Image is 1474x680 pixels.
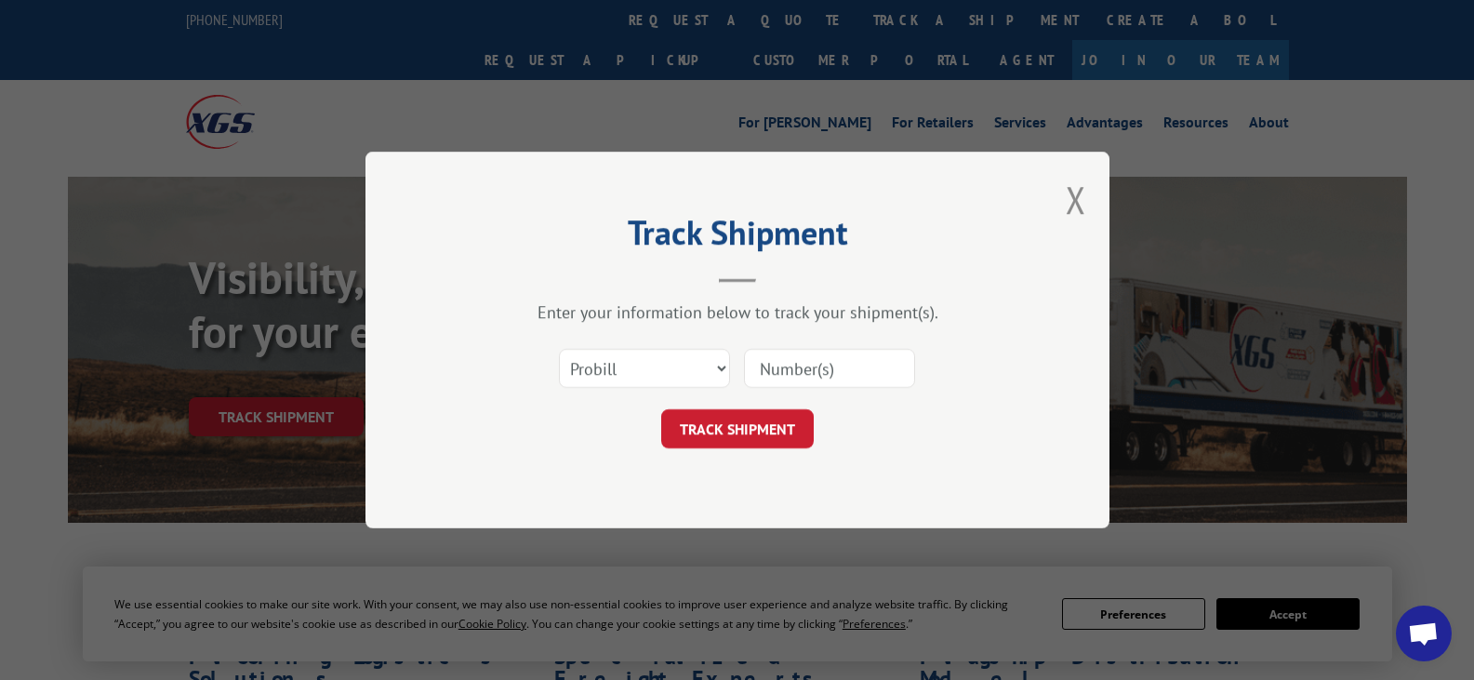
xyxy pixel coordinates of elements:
[1066,175,1086,224] button: Close modal
[458,301,1016,323] div: Enter your information below to track your shipment(s).
[458,220,1016,255] h2: Track Shipment
[661,409,814,448] button: TRACK SHIPMENT
[1396,606,1452,661] div: Chat abierto
[744,349,915,388] input: Number(s)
